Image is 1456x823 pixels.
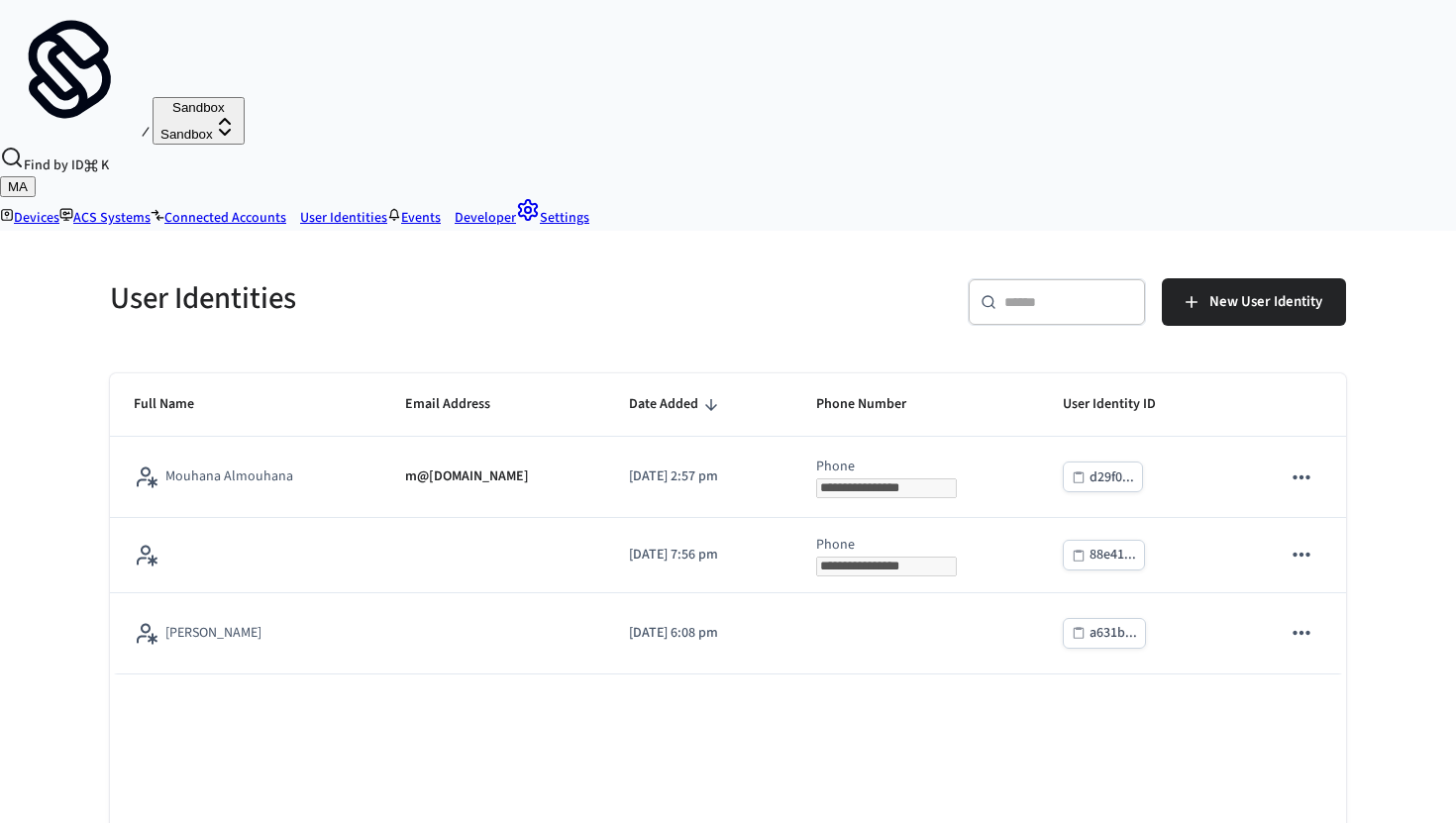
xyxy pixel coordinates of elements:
span: MA [8,179,28,194]
div: d29f0... [1090,465,1134,490]
button: 88e41... [1063,540,1145,570]
p: [DATE] 2:57 pm [629,466,769,487]
div: 88e41... [1090,543,1136,567]
a: Settings [516,208,589,228]
div: Phone [816,457,957,477]
p: m@[DOMAIN_NAME] [405,466,529,487]
span: ⌘ K [84,155,109,175]
p: Mouhana Almouhana [165,466,293,487]
span: Phone Number [816,389,932,420]
h5: User Identities [110,278,716,319]
button: d29f0... [1063,462,1143,492]
span: Sandbox [172,100,225,115]
a: User Identities [286,208,387,228]
span: Find by ID [24,155,84,175]
div: Phone [816,535,957,556]
table: sticky table [110,373,1346,674]
span: Sandbox [160,127,213,142]
a: Developer [441,208,516,228]
span: User Identity ID [1063,389,1182,420]
a: ACS Systems [59,208,151,228]
button: a631b... [1063,618,1146,649]
span: New User Identity [1209,289,1322,315]
p: [DATE] 7:56 pm [629,545,769,566]
p: [DATE] 6:08 pm [629,623,769,644]
span: Date Added [629,389,724,420]
a: Connected Accounts [151,208,286,228]
span: Email Address [405,389,516,420]
a: Events [387,208,441,228]
button: New User Identity [1162,278,1346,326]
span: Full Name [134,389,220,420]
p: [PERSON_NAME] [165,623,261,644]
div: a631b... [1090,621,1137,646]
